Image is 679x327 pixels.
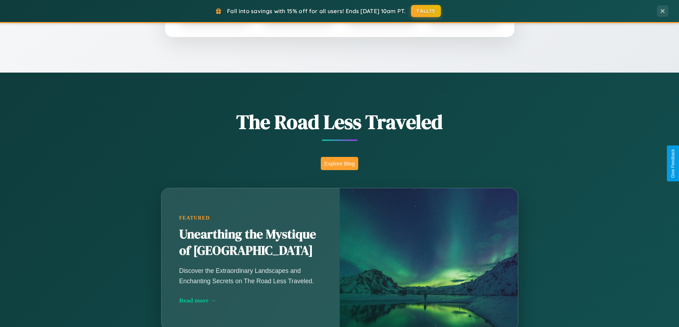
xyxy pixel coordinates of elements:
h1: The Road Less Traveled [126,108,554,136]
div: Featured [179,215,322,221]
span: Fall into savings with 15% off for all users! Ends [DATE] 10am PT. [227,7,406,15]
div: Give Feedback [670,149,675,178]
h2: Unearthing the Mystique of [GEOGRAPHIC_DATA] [179,226,322,259]
button: Explore Blog [321,157,358,170]
p: Discover the Extraordinary Landscapes and Enchanting Secrets on The Road Less Traveled. [179,266,322,286]
div: Read more → [179,297,322,304]
button: FALL15 [411,5,441,17]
